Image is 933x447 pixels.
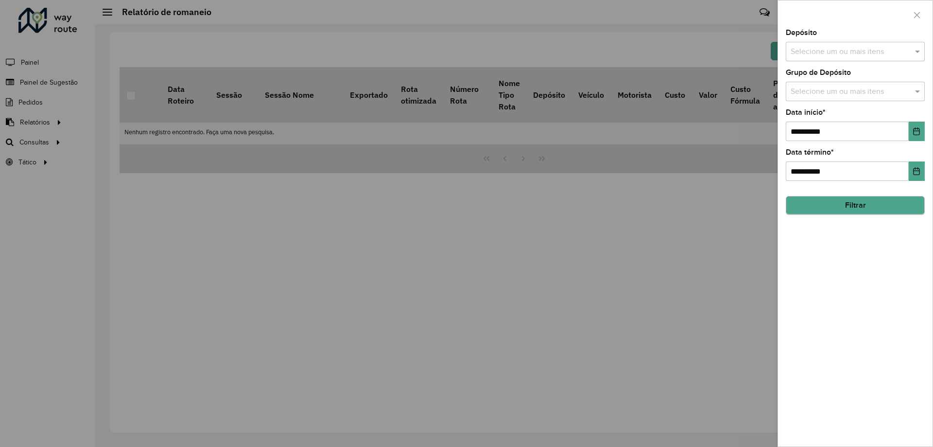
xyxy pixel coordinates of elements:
label: Data término [786,146,834,158]
button: Filtrar [786,196,925,215]
button: Choose Date [909,161,925,181]
label: Grupo de Depósito [786,67,851,78]
button: Choose Date [909,122,925,141]
label: Depósito [786,27,817,38]
label: Data início [786,107,826,118]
